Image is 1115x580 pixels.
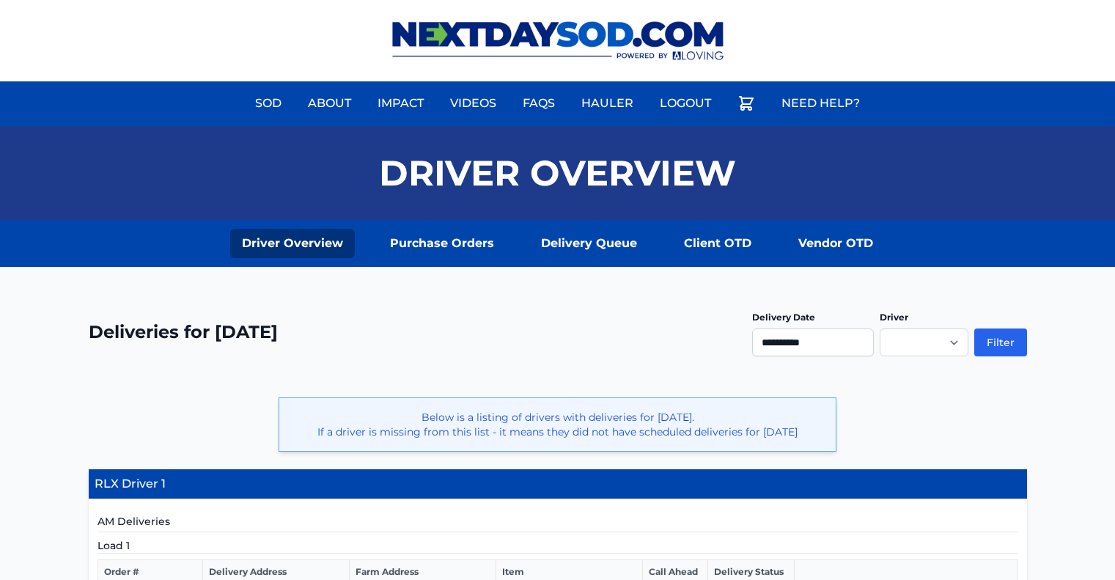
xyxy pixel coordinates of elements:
[880,312,908,323] label: Driver
[369,86,433,121] a: Impact
[672,229,763,258] a: Client OTD
[514,86,564,121] a: FAQs
[773,86,869,121] a: Need Help?
[379,155,736,191] h1: Driver Overview
[97,538,1018,554] h5: Load 1
[230,229,355,258] a: Driver Overview
[441,86,505,121] a: Videos
[89,469,1027,499] h4: RLX Driver 1
[291,410,824,439] p: Below is a listing of drivers with deliveries for [DATE]. If a driver is missing from this list -...
[573,86,642,121] a: Hauler
[974,328,1027,356] button: Filter
[651,86,720,121] a: Logout
[97,514,1018,532] h5: AM Deliveries
[529,229,649,258] a: Delivery Queue
[89,320,278,344] h2: Deliveries for [DATE]
[787,229,885,258] a: Vendor OTD
[299,86,360,121] a: About
[752,312,815,323] label: Delivery Date
[246,86,290,121] a: Sod
[378,229,506,258] a: Purchase Orders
